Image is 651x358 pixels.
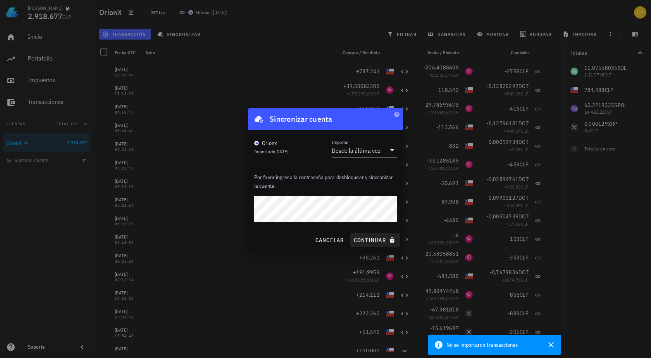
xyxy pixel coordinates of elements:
[332,144,397,157] div: ImportarDesde la última vez
[276,149,288,154] span: [DATE]
[254,149,288,154] span: Importado
[254,173,397,190] p: Por favor ingresa la contraseña para desbloquear y sincronizar la cuenta.
[332,139,349,145] label: Importar
[254,141,259,145] img: orionx
[315,237,344,244] span: cancelar
[270,113,332,125] div: Sincronizar cuenta
[350,233,400,247] button: continuar
[262,139,277,147] div: Orionx
[332,147,381,154] div: Desde la última vez
[312,233,347,247] button: cancelar
[353,237,397,244] span: continuar
[446,341,518,349] span: No se importaron transacciones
